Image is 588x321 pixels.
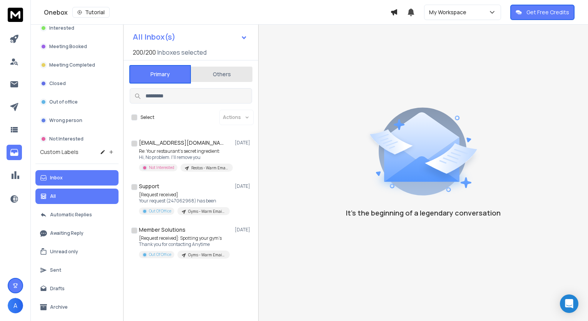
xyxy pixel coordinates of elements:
[429,8,469,16] p: My Workspace
[191,165,228,171] p: Restos - Warm Email Offer
[235,140,252,146] p: [DATE]
[50,286,65,292] p: Drafts
[139,148,231,154] p: Re: Your restaurant’s secret ingredient:
[235,183,252,189] p: [DATE]
[510,5,575,20] button: Get Free Credits
[133,48,156,57] span: 200 / 200
[49,117,82,124] p: Wrong person
[49,136,84,142] p: Not Interested
[35,39,119,54] button: Meeting Booked
[560,294,578,313] div: Open Intercom Messenger
[526,8,569,16] p: Get Free Credits
[133,33,175,41] h1: All Inbox(s)
[157,48,207,57] h3: Inboxes selected
[35,281,119,296] button: Drafts
[35,299,119,315] button: Archive
[72,7,110,18] button: Tutorial
[188,252,225,258] p: Gyms - Warm Email Offer
[35,226,119,241] button: Awaiting Reply
[50,230,84,236] p: Awaiting Reply
[35,76,119,91] button: Closed
[35,20,119,36] button: Interested
[149,165,174,171] p: Not Interested
[40,148,79,156] h3: Custom Labels
[127,29,254,45] button: All Inbox(s)
[35,262,119,278] button: Sent
[149,208,171,214] p: Out Of Office
[49,43,87,50] p: Meeting Booked
[139,192,230,198] p: [Request received]
[50,193,56,199] p: All
[139,182,159,190] h1: Support
[50,267,61,273] p: Sent
[35,113,119,128] button: Wrong person
[139,198,230,204] p: Your request (247062968) has been
[149,252,171,257] p: Out Of Office
[139,139,224,147] h1: [EMAIL_ADDRESS][DOMAIN_NAME]
[8,298,23,313] button: A
[139,241,230,247] p: Thank you for contacting Anytime
[49,25,74,31] p: Interested
[50,212,92,218] p: Automatic Replies
[139,235,230,241] p: [Request received]: Spotting your gym’s
[139,226,185,234] h1: Member Solutions
[50,304,68,310] p: Archive
[35,94,119,110] button: Out of office
[35,207,119,222] button: Automatic Replies
[44,7,390,18] div: Onebox
[129,65,191,84] button: Primary
[50,249,78,255] p: Unread only
[140,114,154,120] label: Select
[49,99,78,105] p: Out of office
[49,62,95,68] p: Meeting Completed
[235,227,252,233] p: [DATE]
[346,207,501,218] p: It’s the beginning of a legendary conversation
[49,80,66,87] p: Closed
[35,189,119,204] button: All
[191,66,252,83] button: Others
[188,209,225,214] p: Gyms - Warm Email Offer
[35,244,119,259] button: Unread only
[35,131,119,147] button: Not Interested
[50,175,63,181] p: Inbox
[35,57,119,73] button: Meeting Completed
[139,154,231,160] p: Hi, No problem. I'll remove you
[35,170,119,186] button: Inbox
